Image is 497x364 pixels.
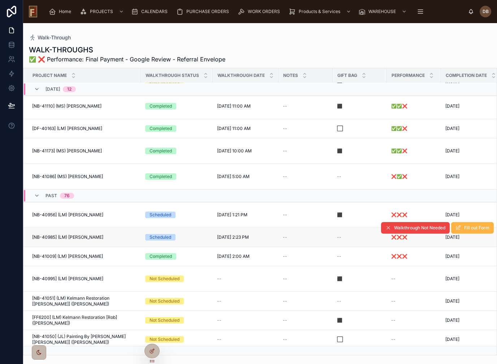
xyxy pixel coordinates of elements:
[283,212,328,218] a: --
[337,253,383,259] a: --
[337,317,383,323] a: ⬛
[32,253,103,259] span: [NB-41009] (LM) [PERSON_NAME]
[145,234,208,240] a: Scheduled
[283,73,298,78] span: Notes
[150,173,172,180] div: Completed
[283,103,328,109] a: --
[248,9,280,14] span: WORK ORDERS
[145,276,208,282] a: Not Scheduled
[337,73,357,78] span: Gift Bag
[283,317,287,323] span: --
[129,5,173,18] a: CALENDARS
[150,103,172,109] div: Completed
[145,103,208,109] a: Completed
[283,298,287,304] span: --
[283,337,287,342] span: --
[145,317,208,324] a: Not Scheduled
[391,317,396,323] span: --
[32,295,137,307] a: [NB-41051] (LM) Kelmann Restoration [[PERSON_NAME]] ([PERSON_NAME])
[32,212,103,218] span: [NB-40956] (LM) [PERSON_NAME]
[483,9,489,14] span: DB
[150,212,171,218] div: Scheduled
[150,317,180,324] div: Not Scheduled
[283,276,287,282] span: --
[145,253,208,260] a: Completed
[32,212,137,218] a: [NB-40956] (LM) [PERSON_NAME]
[337,276,383,282] a: ⬛
[337,253,341,259] span: --
[217,103,251,109] span: [DATE] 11:00 AM
[283,148,287,154] span: --
[32,334,137,345] span: [NB-41050] (JL) Painting By [PERSON_NAME] [[PERSON_NAME]] ([PERSON_NAME])
[32,148,137,154] a: [NB-41173] (MS) [PERSON_NAME]
[337,126,343,131] span: ⬜
[146,73,199,78] span: Walkthrough Status
[337,337,383,342] a: ⬜
[337,103,342,109] span: ⬛
[217,317,274,323] a: --
[217,212,247,218] span: [DATE] 1:21 PM
[32,126,102,131] span: [DF-40163] (LM) [PERSON_NAME]
[337,126,383,131] a: ⬜
[391,276,396,282] span: --
[217,276,274,282] a: --
[217,126,251,131] span: [DATE] 11:00 AM
[337,148,342,154] span: ⬛
[141,9,168,14] span: CALENDARS
[150,298,180,304] div: Not Scheduled
[283,174,328,179] a: --
[299,9,340,14] span: Products & Services
[217,234,249,240] span: [DATE] 2:23 PM
[391,337,437,342] a: --
[217,212,274,218] a: [DATE] 1:21 PM
[445,337,496,342] a: [DATE]
[391,174,407,179] span: ❌✅❌
[337,234,341,240] span: --
[391,126,407,131] span: ✅✅❌
[217,234,274,240] a: [DATE] 2:23 PM
[445,212,496,218] a: [DATE]
[145,298,208,304] a: Not Scheduled
[150,336,180,343] div: Not Scheduled
[445,174,496,179] a: [DATE]
[445,103,496,109] a: [DATE]
[391,276,437,282] a: --
[283,337,328,342] a: --
[445,126,459,131] span: [DATE]
[217,337,274,342] a: --
[217,126,274,131] a: [DATE] 11:00 AM
[78,5,128,18] a: PROJECTS
[445,212,459,218] span: [DATE]
[29,45,225,55] h1: WALK-THROUGHS
[391,212,437,218] a: ❌❌❌
[186,9,229,14] span: PURCHASE ORDERS
[337,174,383,179] a: --
[150,253,172,260] div: Completed
[445,148,496,154] a: [DATE]
[445,126,496,131] a: [DATE]
[150,148,172,154] div: Completed
[337,174,341,179] span: --
[337,298,341,304] span: --
[29,55,225,64] span: ✅ ❌ Performance: Final Payment - Google Review - Referral Envelope
[32,315,137,326] a: [FF6200] (LM) Kelmann Restoration [Rob] ([PERSON_NAME])
[391,317,437,323] a: --
[391,298,437,304] a: --
[445,148,459,154] span: [DATE]
[445,174,459,179] span: [DATE]
[29,34,71,41] a: Walk-Through
[368,9,396,14] span: WAREHOUSE
[150,276,180,282] div: Not Scheduled
[43,4,468,19] div: scrollable content
[391,253,407,259] span: ❌❌❌
[391,126,437,131] a: ✅✅❌
[337,103,383,109] a: ⬛
[451,222,494,234] button: Fill out Form
[32,234,137,240] a: [NB-40985] (LM) [PERSON_NAME]
[38,34,71,41] span: Walk-Through
[337,317,342,323] span: ⬛
[64,193,70,199] div: 76
[394,225,445,231] span: Walkthrough Not Needed
[337,212,383,218] a: ⬛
